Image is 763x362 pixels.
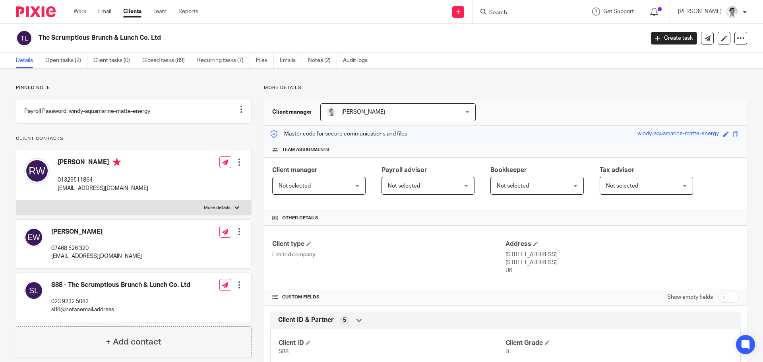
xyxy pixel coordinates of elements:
[51,306,190,314] p: s88@notanemail.address
[270,130,407,138] p: Master code for secure communications and files
[178,8,198,15] a: Reports
[153,8,167,15] a: Team
[343,316,346,324] span: 5
[16,136,252,142] p: Client contacts
[24,228,43,247] img: svg%3E
[272,108,312,116] h3: Client manager
[505,240,739,248] h4: Address
[505,267,739,275] p: UK
[74,8,86,15] a: Work
[93,53,136,68] a: Client tasks (0)
[39,34,519,42] h2: The Scrumptious Brunch & Lunch Co. Ltd
[98,8,111,15] a: Email
[113,158,121,166] i: Primary
[142,53,191,68] a: Closed tasks (89)
[505,339,732,347] h4: Client Grade
[16,30,33,46] img: svg%3E
[667,293,713,301] label: Show empty fields
[381,167,427,173] span: Payroll advisor
[505,251,739,259] p: [STREET_ADDRESS]
[204,205,230,211] p: More details
[637,130,719,139] div: windy-aquamarine-matte-energy
[256,53,274,68] a: Files
[58,184,148,192] p: [EMAIL_ADDRESS][DOMAIN_NAME]
[497,183,529,189] span: Not selected
[272,251,505,259] p: Limited company
[123,8,141,15] a: Clients
[264,85,747,91] p: More details
[51,244,142,252] p: 07468 526 320
[197,53,250,68] a: Recurring tasks (7)
[24,281,43,300] img: svg%3E
[58,158,148,168] h4: [PERSON_NAME]
[388,183,420,189] span: Not selected
[272,167,318,173] span: Client manager
[51,281,190,289] h4: S88 - The Scrumptious Brunch & Lunch Co. Ltd
[726,6,738,18] img: Adam_2025.jpg
[678,8,722,15] p: [PERSON_NAME]
[45,53,87,68] a: Open tasks (2)
[282,215,318,221] span: Other details
[106,336,161,348] h4: + Add contact
[488,10,560,17] input: Search
[16,53,39,68] a: Details
[51,252,142,260] p: [EMAIL_ADDRESS][DOMAIN_NAME]
[51,298,190,306] p: 023 9232 5083
[327,107,336,117] img: Andy_2025.jpg
[341,109,385,115] span: [PERSON_NAME]
[490,167,527,173] span: Bookkeeper
[272,240,505,248] h4: Client type
[272,294,505,300] h4: CUSTOM FIELDS
[24,158,50,184] img: svg%3E
[606,183,638,189] span: Not selected
[279,349,289,354] span: S88
[16,6,56,17] img: Pixie
[279,183,311,189] span: Not selected
[282,147,329,153] span: Team assignments
[505,259,739,267] p: [STREET_ADDRESS]
[279,339,505,347] h4: Client ID
[51,228,142,236] h4: [PERSON_NAME]
[343,53,374,68] a: Audit logs
[600,167,635,173] span: Tax advisor
[308,53,337,68] a: Notes (2)
[280,53,302,68] a: Emails
[278,316,334,324] span: Client ID & Partner
[603,9,634,14] span: Get Support
[16,85,252,91] p: Pinned note
[505,349,509,354] span: B
[651,32,697,45] a: Create task
[58,176,148,184] p: 01329511864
